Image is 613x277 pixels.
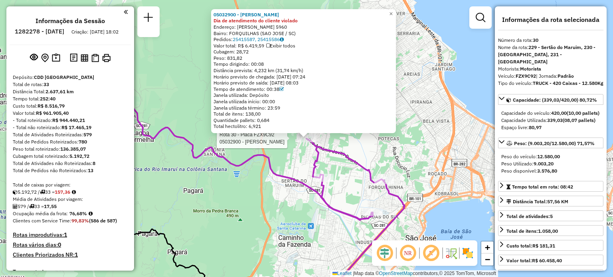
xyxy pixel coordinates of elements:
div: Capacidade: (339,03/420,00) 80,72% [498,106,603,134]
a: Valor total:R$ 60.458,40 [498,255,603,265]
strong: 780 [79,139,87,145]
span: Peso: 831,82 [214,55,242,61]
strong: (10,00 pallets) [567,110,599,116]
div: Bairro: FORQUILHAS (SAO JOSE / SC) [214,30,394,36]
a: Tempo total em rota: 08:42 [498,181,603,192]
div: Média de Atividades por viagem: [13,196,128,203]
strong: 420,00 [551,110,567,116]
img: Exibir/Ocultar setores [461,247,474,259]
a: Total de atividades:5 [498,210,603,221]
i: Cubagem total roteirizado [13,190,18,194]
div: Janela utilizada término: 23:59 [214,105,394,111]
div: Total de Pedidos não Roteirizados: [13,167,128,174]
a: Com service time [279,86,284,92]
div: Janela utilizada: Depósito [214,92,394,98]
strong: 5.192,72 [69,153,89,159]
h4: Rotas improdutivas: [13,232,128,238]
strong: 76,68% [69,210,87,216]
span: × [389,10,393,17]
div: Espaço livre: [501,124,600,131]
strong: 252:40 [40,96,55,102]
div: Peso total roteirizado: [13,145,128,153]
div: Tempo total: [13,95,128,102]
div: Distância prevista: 4,232 km (31,74 km/h) [214,67,394,74]
span: Cubagem: 28,72 [214,49,249,55]
div: Distância Total: [13,88,128,95]
span: Total de atividades: [506,213,553,219]
div: Tempo dirigindo: 00:08 [214,61,394,67]
span: | Jornada: [536,73,574,79]
div: Número da rota: [498,37,603,44]
i: Total de rotas [40,190,45,194]
span: + [485,242,490,252]
em: Média calculada utilizando a maior ocupação (%Peso ou %Cubagem) de cada rota da sessão. Rotas cro... [89,211,93,216]
img: Fluxo de ruas [445,247,457,259]
strong: 1.058,00 [538,228,558,234]
a: Close popup [386,9,396,19]
span: Exibir todos [266,43,295,49]
div: Cubagem total roteirizado: [13,153,128,160]
div: Distância Total: [506,198,568,205]
div: Total de itens: 138,00 [214,111,394,117]
strong: 33 [44,81,49,87]
h4: Rotas vários dias: [13,242,128,248]
div: Valor total: [506,257,562,264]
button: Imprimir Rotas [101,52,112,64]
div: Total de Pedidos Roteirizados: [13,138,128,145]
div: Motorista: [498,65,603,73]
span: Capacidade: (339,03/420,00) 80,72% [513,97,597,103]
span: | [353,271,354,276]
span: Ocultar NR [398,244,417,263]
div: Total de Atividades não Roteirizadas: [13,160,128,167]
a: Total de itens:1.058,00 [498,225,603,236]
div: Quantidade pallets: 0,684 [214,117,394,124]
div: Endereço: [PERSON_NAME] 5960 [214,24,394,30]
h6: 1282278 - [DATE] [15,28,64,35]
div: Atividade não roteirizada - CAROLINA LENUZZA MAC [485,187,505,195]
div: Horário previsto de chegada: [DATE] 07:24 [214,74,394,80]
strong: 9.003,20 [534,161,554,167]
a: Nova sessão e pesquisa [140,10,156,28]
a: Leaflet [332,271,352,276]
a: Exibir filtros [473,10,488,26]
strong: 3.576,80 [537,168,557,174]
i: Observações [280,37,284,42]
strong: 8 [93,160,95,166]
strong: CDD [GEOGRAPHIC_DATA] [34,74,94,80]
div: Criação: [DATE] 18:02 [68,28,122,35]
span: 57,56 KM [547,198,568,204]
strong: (586 de 587) [89,218,117,224]
button: Logs desbloquear sessão [68,52,79,64]
strong: R$ 944.440,21 [52,117,85,123]
strong: 30 [533,37,538,43]
a: Distância Total:57,56 KM [498,196,603,206]
strong: R$ 961.905,40 [36,110,69,116]
div: Depósito: [13,74,128,81]
strong: 1 [75,251,78,258]
strong: 229 - Sertão do Maruim, 230 - [GEOGRAPHIC_DATA], 231 - [GEOGRAPHIC_DATA] [498,44,595,65]
div: Veículo: [498,73,603,80]
i: Total de Atividades [13,204,18,209]
button: Exibir sessão original [28,51,40,64]
span: − [485,254,490,264]
div: Total de caixas por viagem: [13,181,128,189]
div: 5.192,72 / 33 = [13,189,128,196]
div: Custo total: [13,102,128,110]
a: Clique aqui para minimizar o painel [124,7,128,16]
strong: Padrão [558,73,574,79]
div: Peso: (9.003,20/12.580,00) 71,57% [498,150,603,178]
span: Peso do veículo: [501,153,560,159]
h4: Informações da Sessão [36,17,105,25]
div: Horário previsto de saída: [DATE] 08:03 [214,80,394,86]
a: 25415587, 25415586 [233,36,284,42]
div: Total de rotas: [13,81,128,88]
div: Pedidos: [214,36,394,43]
strong: R$ 17.465,19 [61,124,91,130]
div: Map data © contributors,© 2025 TomTom, Microsoft [330,270,498,277]
i: Total de rotas [29,204,34,209]
strong: 0 [58,241,61,248]
strong: FZX9C92 [516,73,536,79]
span: Clientes com Service Time: [13,218,71,224]
a: 05032900 - [PERSON_NAME] [214,12,279,18]
strong: R$ 60.458,40 [532,257,562,263]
